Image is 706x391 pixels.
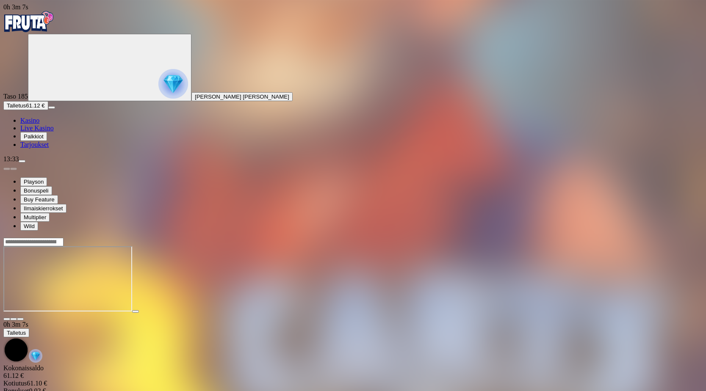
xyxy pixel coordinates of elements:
[20,195,58,204] button: Buy Feature
[29,349,42,363] img: reward-icon
[20,222,38,231] button: Wild
[3,372,703,380] div: 61.12 €
[20,186,52,195] button: Bonuspeli
[17,318,24,320] button: fullscreen icon
[24,179,44,185] span: Playson
[7,330,26,336] span: Talletus
[3,380,27,387] span: Kotiutus
[158,69,188,99] img: reward progress
[20,177,47,186] button: Playson
[10,318,17,320] button: chevron-down icon
[195,94,289,100] span: [PERSON_NAME] [PERSON_NAME]
[20,124,54,132] a: Live Kasino
[191,92,293,101] button: [PERSON_NAME] [PERSON_NAME]
[132,310,139,313] button: play icon
[24,214,46,220] span: Multiplier
[24,187,49,194] span: Bonuspeli
[19,160,25,162] button: menu
[20,132,47,141] button: Palkkiot
[24,205,63,212] span: Ilmaiskierrokset
[48,106,55,109] button: menu
[3,3,28,11] span: user session time
[3,11,703,149] nav: Primary
[20,204,66,213] button: Ilmaiskierrokset
[3,364,703,380] div: Kokonaissaldo
[20,213,50,222] button: Multiplier
[3,318,10,320] button: close icon
[3,238,64,246] input: Search
[7,102,26,109] span: Talletus
[20,141,49,148] a: Tarjoukset
[3,321,28,328] span: user session time
[3,380,703,387] div: 61.10 €
[3,328,29,337] button: Talletus
[28,34,191,101] button: reward progress
[3,101,48,110] button: Talletusplus icon61.12 €
[3,117,703,149] nav: Main menu
[24,196,55,203] span: Buy Feature
[3,321,703,364] div: Game menu
[24,133,44,140] span: Palkkiot
[3,246,132,311] iframe: 3 Carts of Gold: Hold and Win
[3,93,28,100] span: Taso 185
[3,26,54,33] a: Fruta
[20,117,39,124] a: Kasino
[24,223,35,229] span: Wild
[26,102,44,109] span: 61.12 €
[10,168,17,170] button: next slide
[3,155,19,162] span: 13:33
[3,11,54,32] img: Fruta
[3,168,10,170] button: prev slide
